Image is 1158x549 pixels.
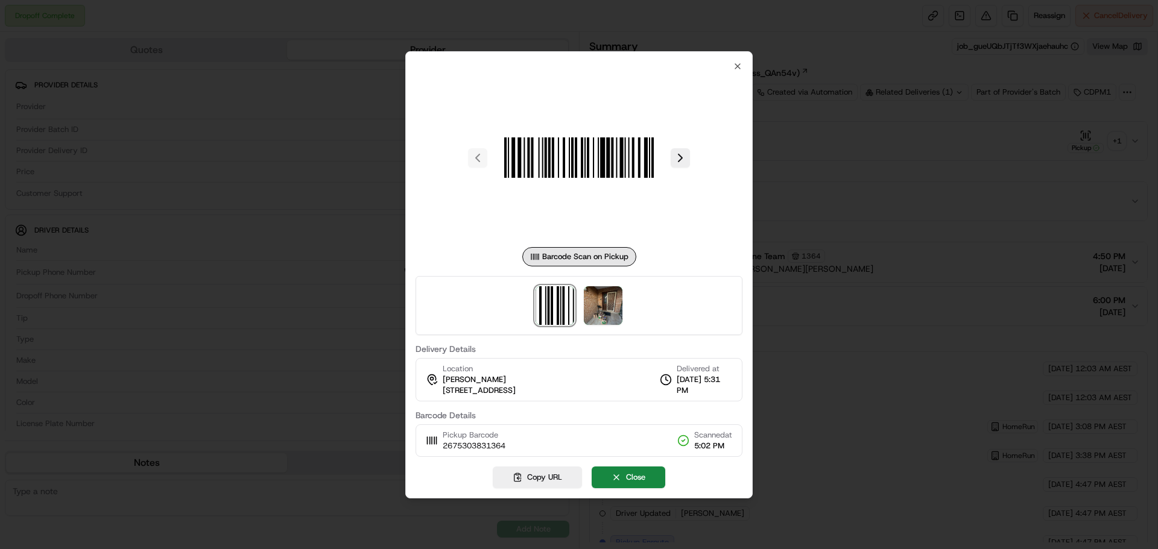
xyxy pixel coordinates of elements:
[492,71,666,245] img: barcode_scan_on_pickup image
[694,430,732,441] span: Scanned at
[443,430,505,441] span: Pickup Barcode
[416,411,742,419] label: Barcode Details
[443,374,506,385] span: [PERSON_NAME]
[493,466,582,488] button: Copy URL
[443,385,516,396] span: [STREET_ADDRESS]
[416,345,742,353] label: Delivery Details
[522,247,636,266] div: Barcode Scan on Pickup
[694,441,732,451] span: 5:02 PM
[584,286,622,325] img: photo_proof_of_delivery image
[536,286,574,325] img: barcode_scan_on_pickup image
[592,466,665,488] button: Close
[677,374,732,396] span: [DATE] 5:31 PM
[677,363,732,374] span: Delivered at
[443,441,505,451] span: 2675303831364
[443,363,473,374] span: Location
